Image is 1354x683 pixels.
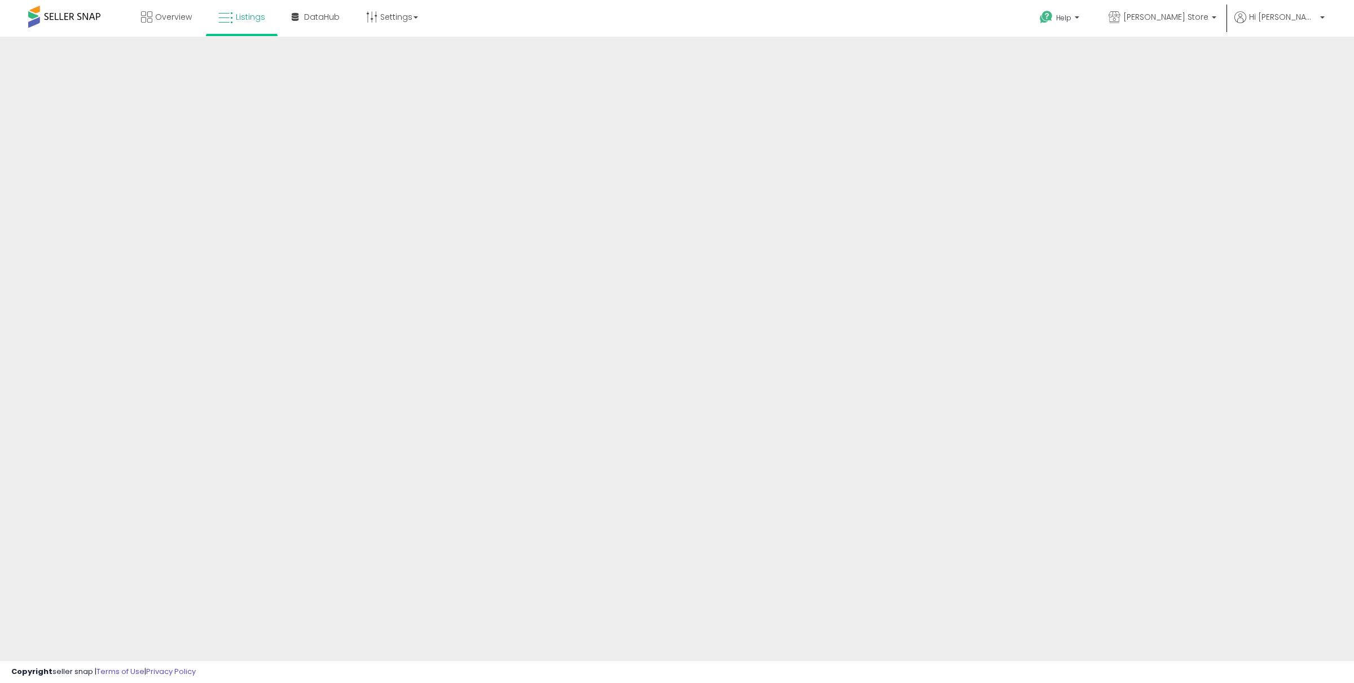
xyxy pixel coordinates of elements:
[1234,11,1325,37] a: Hi [PERSON_NAME]
[155,11,192,23] span: Overview
[1056,13,1071,23] span: Help
[1031,2,1091,37] a: Help
[1039,10,1053,24] i: Get Help
[236,11,265,23] span: Listings
[1249,11,1317,23] span: Hi [PERSON_NAME]
[1123,11,1208,23] span: [PERSON_NAME] Store
[304,11,340,23] span: DataHub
